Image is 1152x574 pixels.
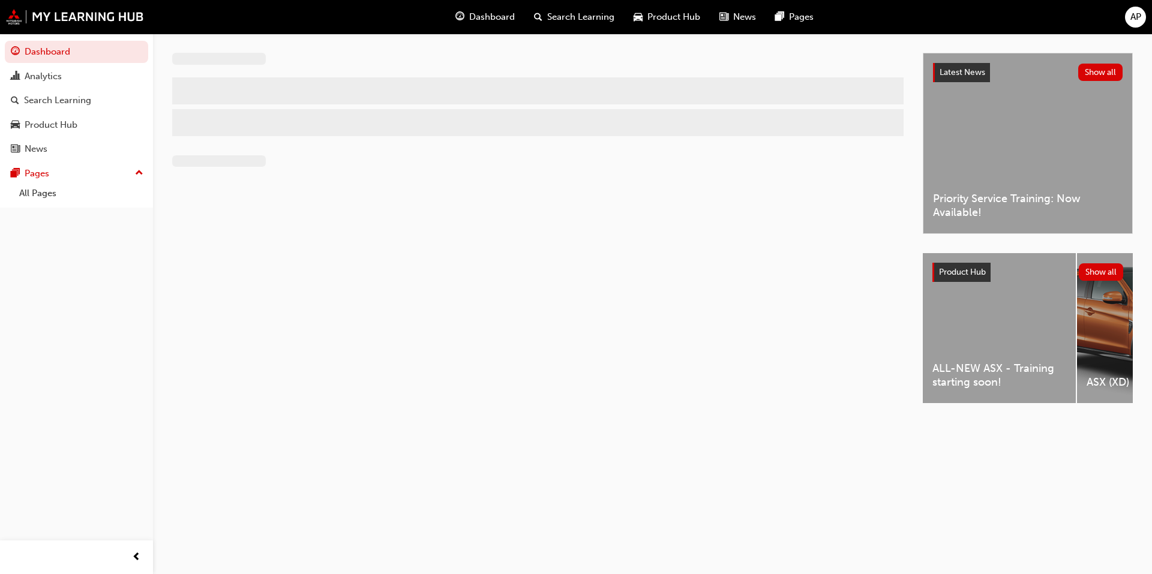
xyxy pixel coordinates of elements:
a: search-iconSearch Learning [524,5,624,29]
span: news-icon [719,10,728,25]
div: Analytics [25,70,62,83]
div: Search Learning [24,94,91,107]
div: News [25,142,47,156]
span: car-icon [11,120,20,131]
a: Dashboard [5,41,148,63]
span: ALL-NEW ASX - Training starting soon! [932,362,1066,389]
span: chart-icon [11,71,20,82]
button: Show all [1079,263,1124,281]
a: Latest NewsShow all [933,63,1123,82]
span: Product Hub [939,267,986,277]
button: AP [1125,7,1146,28]
span: news-icon [11,144,20,155]
a: Search Learning [5,89,148,112]
button: DashboardAnalyticsSearch LearningProduct HubNews [5,38,148,163]
span: search-icon [534,10,542,25]
div: Product Hub [25,118,77,132]
span: Pages [789,10,814,24]
span: guage-icon [455,10,464,25]
a: Latest NewsShow allPriority Service Training: Now Available! [923,53,1133,234]
span: AP [1130,10,1141,24]
span: guage-icon [11,47,20,58]
a: pages-iconPages [766,5,823,29]
a: Analytics [5,65,148,88]
button: Pages [5,163,148,185]
span: prev-icon [132,550,141,565]
img: mmal [6,9,144,25]
a: guage-iconDashboard [446,5,524,29]
button: Show all [1078,64,1123,81]
span: News [733,10,756,24]
span: search-icon [11,95,19,106]
span: Priority Service Training: Now Available! [933,192,1123,219]
span: Latest News [940,67,985,77]
a: Product Hub [5,114,148,136]
a: news-iconNews [710,5,766,29]
a: Product HubShow all [932,263,1123,282]
a: car-iconProduct Hub [624,5,710,29]
span: Product Hub [647,10,700,24]
span: Search Learning [547,10,614,24]
span: car-icon [634,10,643,25]
span: pages-icon [775,10,784,25]
a: News [5,138,148,160]
a: ALL-NEW ASX - Training starting soon! [923,253,1076,403]
span: pages-icon [11,169,20,179]
span: up-icon [135,166,143,181]
a: All Pages [14,184,148,203]
span: Dashboard [469,10,515,24]
div: Pages [25,167,49,181]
